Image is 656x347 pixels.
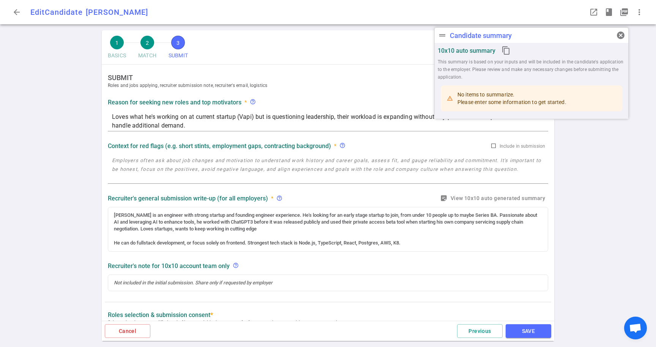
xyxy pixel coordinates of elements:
button: 3SUBMIT [166,33,191,64]
div: Reason for leaving previous job and desired job qualities. Be specific, positive, and honest abou... [250,99,256,106]
button: 2MATCH [135,33,159,64]
span: Roles and jobs applying, recruiter submission note, recruiter's email, logistics [108,82,554,89]
strong: Recruiter's general submission write-up (for all employers) [108,195,268,202]
button: Previous [457,324,503,338]
span: BASICS [108,49,126,62]
textarea: Loves what he's working on at current startup (Vapi) but is questioning leadership, their workloa... [112,112,544,130]
i: sticky_note_2 [440,194,448,202]
i: picture_as_pdf [620,8,629,17]
strong: SUBMIT [108,74,554,82]
button: Open PDF in a popup [617,5,632,20]
span: help_outline [233,262,239,268]
button: Go back [9,5,24,20]
strong: Recruiter's note for 10x10 account team only [108,262,230,270]
i: help_outline [250,99,256,105]
span: [PERSON_NAME] [86,8,148,17]
span: 3 [171,36,185,49]
span: Select roles that are qualified and of interest. Add relevant ones for future matches, even witho... [108,319,548,326]
button: sticky_note_2View 10x10 auto generated summary [438,191,548,205]
span: 1 [110,36,124,49]
span: SUBMIT [169,49,188,62]
span: arrow_back [12,8,21,17]
span: book [604,8,613,17]
strong: Context for red flags (e.g. short stints, employment gaps, contracting background) [108,142,331,150]
span: help_outline [339,142,345,148]
span: 2 [140,36,154,49]
div: Open chat [624,317,647,339]
div: Employers often ask about job changes and motivation to understand work history and career goals,... [339,142,348,150]
div: He can do fullstack development, or focus solely on frontend. Strongest tech stack is Node.js, Ty... [114,240,542,246]
span: help_outline [276,195,282,201]
span: Include in submission [500,144,545,149]
div: [PERSON_NAME] is an engineer with strong startup and founding engineer experience. He's looking f... [114,212,542,233]
button: Open LinkedIn as a popup [586,5,601,20]
span: launch [589,8,598,17]
button: 1BASICS [105,33,129,64]
span: MATCH [138,49,156,62]
span: more_vert [635,8,644,17]
strong: Reason for seeking new roles and top motivators [108,99,241,106]
button: Open resume highlights in a popup [601,5,617,20]
label: Roles Selection & Submission Consent [108,311,213,319]
button: Cancel [105,324,150,338]
span: Edit Candidate [30,8,83,17]
button: SAVE [506,324,551,338]
div: Not included in the initial submission. Share only if requested by employer [233,262,242,270]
